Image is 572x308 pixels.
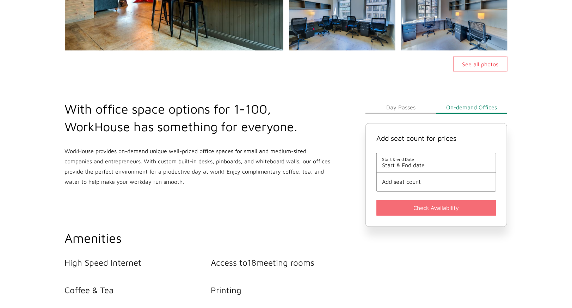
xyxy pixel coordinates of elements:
[65,146,332,187] p: WorkHouse provides on-demand unique well-priced office spaces for small and medium-sized companie...
[211,258,357,267] li: Access to 18 meeting rooms
[65,285,211,295] li: Coffee & Tea
[65,229,357,247] h2: Amenities
[65,100,332,135] h2: With office space options for 1-100, WorkHouse has something for everyone.
[454,56,508,72] button: See all photos
[211,285,357,295] li: Printing
[436,100,507,114] button: On-demand Offices
[382,179,491,185] button: Add seat count
[365,100,436,114] button: Day Passes
[376,200,497,216] button: Check Availability
[382,162,491,168] span: Start & End date
[376,134,497,142] h4: Add seat count for prices
[382,157,491,168] button: Start & end DateStart & End date
[65,258,211,267] li: High Speed Internet
[382,157,491,162] span: Start & end Date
